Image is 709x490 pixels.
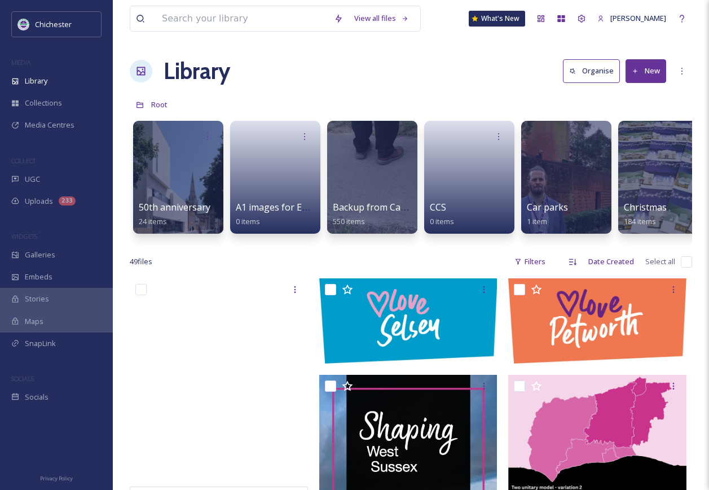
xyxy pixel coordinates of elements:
[25,272,52,282] span: Embeds
[563,59,620,82] button: Organise
[624,202,667,226] a: Christmas184 items
[164,54,230,88] a: Library
[236,201,337,213] span: A1 images for EPH walls
[156,6,328,31] input: Search your library
[624,201,667,213] span: Christmas
[25,174,40,185] span: UGC
[25,76,47,86] span: Library
[236,202,337,226] a: A1 images for EPH walls0 items
[563,59,626,82] a: Organise
[139,202,210,226] a: 50th anniversary24 items
[40,471,73,484] a: Privacy Policy
[139,201,210,213] span: 50th anniversary
[527,216,547,226] span: 1 item
[59,196,76,205] div: 233
[645,256,675,267] span: Select all
[35,19,72,29] span: Chichester
[25,338,56,349] span: SnapLink
[25,196,53,207] span: Uploads
[509,251,551,273] div: Filters
[130,256,152,267] span: 49 file s
[11,374,34,383] span: SOCIALS
[236,216,260,226] span: 0 items
[430,201,446,213] span: CCS
[430,202,454,226] a: CCS0 items
[25,392,49,403] span: Socials
[610,13,666,23] span: [PERSON_NAME]
[527,202,568,226] a: Car parks1 item
[40,475,73,482] span: Privacy Policy
[11,156,36,165] span: COLLECT
[25,294,49,304] span: Stories
[25,120,74,130] span: Media Centres
[151,99,168,110] span: Root
[18,19,29,30] img: Logo_of_Chichester_District_Council.png
[508,278,686,363] img: LovePetworth-RGB.jpg
[624,216,656,226] span: 184 items
[25,316,43,327] span: Maps
[11,58,31,67] span: MEDIA
[333,201,422,213] span: Backup from Camera
[11,232,37,240] span: WIDGETS
[527,201,568,213] span: Car parks
[319,278,497,363] img: LoveSelsey-RGB.jpg
[626,59,666,82] button: New
[430,216,454,226] span: 0 items
[349,7,415,29] a: View all files
[139,216,167,226] span: 24 items
[592,7,672,29] a: [PERSON_NAME]
[583,251,640,273] div: Date Created
[25,250,55,260] span: Galleries
[469,11,525,27] a: What's New
[25,98,62,108] span: Collections
[333,216,365,226] span: 550 items
[333,202,422,226] a: Backup from Camera550 items
[151,98,168,111] a: Root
